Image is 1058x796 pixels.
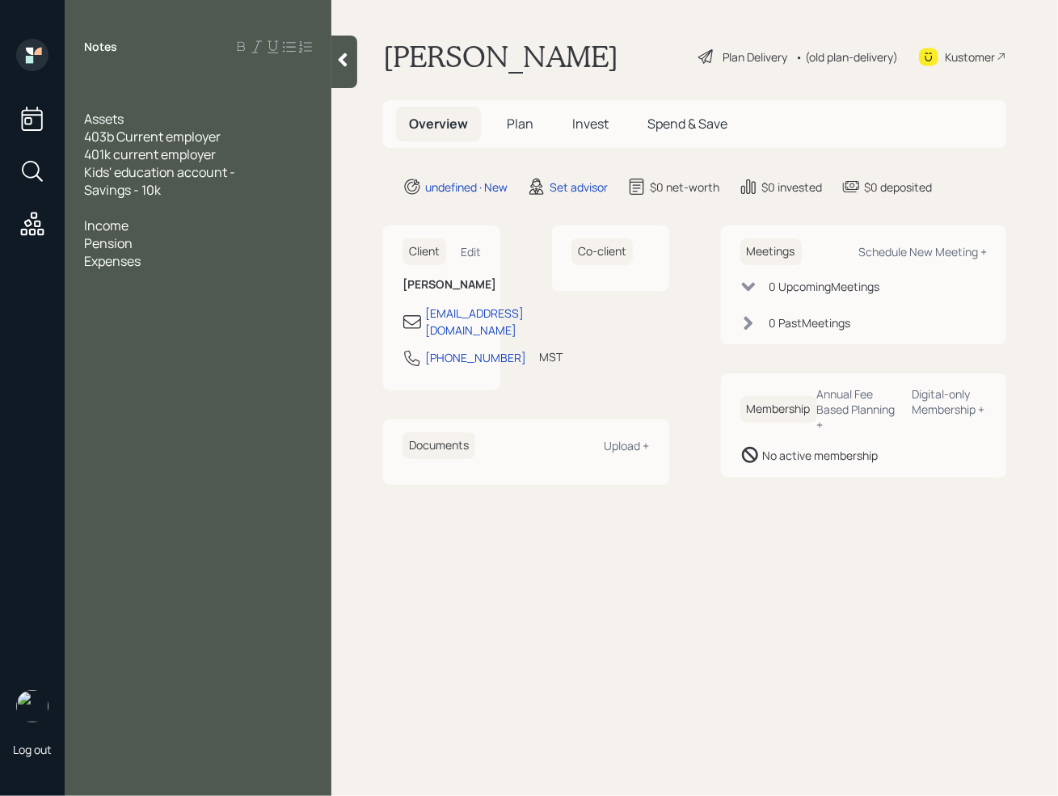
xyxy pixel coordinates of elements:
div: Annual Fee Based Planning + [817,386,900,432]
div: Plan Delivery [723,48,787,65]
div: undefined · New [425,179,508,196]
div: No active membership [763,447,879,464]
span: Expenses [84,252,141,270]
div: 0 Past Meeting s [769,314,851,331]
span: 401k current employer [84,145,216,163]
div: [EMAIL_ADDRESS][DOMAIN_NAME] [425,305,524,339]
h6: [PERSON_NAME] [403,278,481,292]
div: Schedule New Meeting + [858,244,987,259]
div: Kustomer [945,48,995,65]
h6: Membership [740,396,817,423]
div: Digital-only Membership + [912,386,987,417]
span: Savings - 10k [84,181,161,199]
span: Assets [84,110,124,128]
div: Log out [13,742,52,757]
img: retirable_logo.png [16,690,48,722]
span: Overview [409,115,468,133]
div: 0 Upcoming Meeting s [769,278,880,295]
h6: Documents [403,432,475,459]
div: $0 invested [761,179,822,196]
div: Set advisor [550,179,608,196]
div: Upload + [605,438,650,453]
span: Plan [507,115,533,133]
label: Notes [84,39,117,55]
h6: Meetings [740,238,802,265]
span: Kids' education account - [84,163,235,181]
div: $0 deposited [864,179,932,196]
span: Income [84,217,129,234]
span: Invest [572,115,609,133]
div: MST [539,348,563,365]
div: $0 net-worth [650,179,719,196]
h1: [PERSON_NAME] [383,39,618,74]
span: Pension [84,234,133,252]
span: 403b Current employer [84,128,221,145]
h6: Co-client [571,238,633,265]
span: Spend & Save [647,115,727,133]
div: [PHONE_NUMBER] [425,349,526,366]
h6: Client [403,238,446,265]
div: Edit [461,244,481,259]
div: • (old plan-delivery) [795,48,898,65]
